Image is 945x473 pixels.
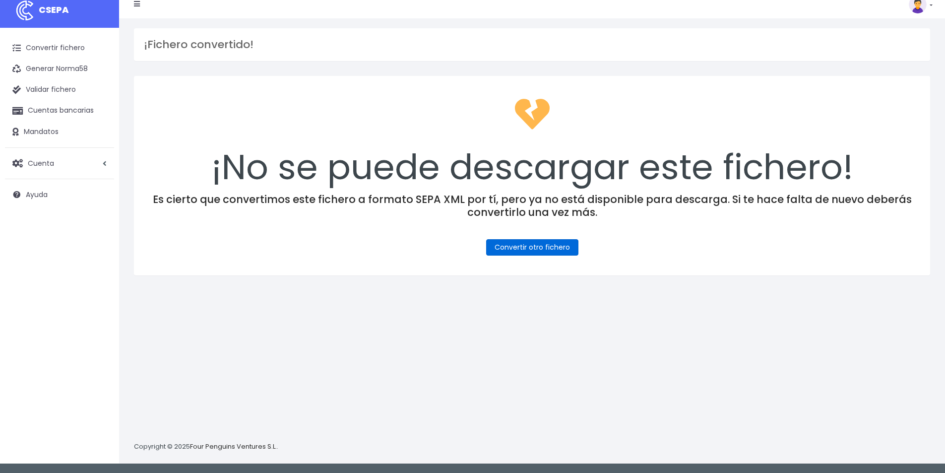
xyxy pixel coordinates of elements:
[5,184,114,205] a: Ayuda
[486,239,578,256] a: Convertir otro fichero
[5,79,114,100] a: Validar fichero
[5,122,114,142] a: Mandatos
[147,193,917,218] h4: Es cierto que convertimos este fichero a formato SEPA XML por tí, pero ya no está disponible para...
[5,100,114,121] a: Cuentas bancarias
[39,3,69,16] span: CSEPA
[5,59,114,79] a: Generar Norma58
[28,158,54,168] span: Cuenta
[190,442,277,451] a: Four Penguins Ventures S.L.
[26,190,48,200] span: Ayuda
[134,442,278,452] p: Copyright © 2025 .
[147,89,917,193] div: ¡No se puede descargar este fichero!
[144,38,920,51] h3: ¡Fichero convertido!
[5,153,114,174] a: Cuenta
[5,38,114,59] a: Convertir fichero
